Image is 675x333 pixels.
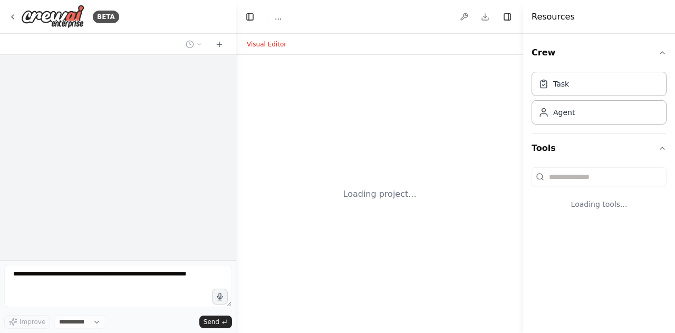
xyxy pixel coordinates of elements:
span: Improve [20,318,45,326]
span: Send [204,318,219,326]
h4: Resources [532,11,575,23]
button: Improve [4,315,50,329]
div: Task [553,79,569,89]
div: Agent [553,107,575,118]
button: Tools [532,134,667,163]
button: Visual Editor [240,38,293,51]
img: Logo [21,5,84,28]
button: Hide left sidebar [243,9,257,24]
span: ... [275,12,282,22]
button: Click to speak your automation idea [212,289,228,305]
button: Switch to previous chat [181,38,207,51]
button: Send [199,316,232,328]
nav: breadcrumb [275,12,282,22]
button: Start a new chat [211,38,228,51]
div: Loading tools... [532,191,667,218]
button: Crew [532,38,667,68]
div: Loading project... [343,188,417,201]
div: Tools [532,163,667,226]
button: Hide right sidebar [500,9,515,24]
div: BETA [93,11,119,23]
div: Crew [532,68,667,133]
